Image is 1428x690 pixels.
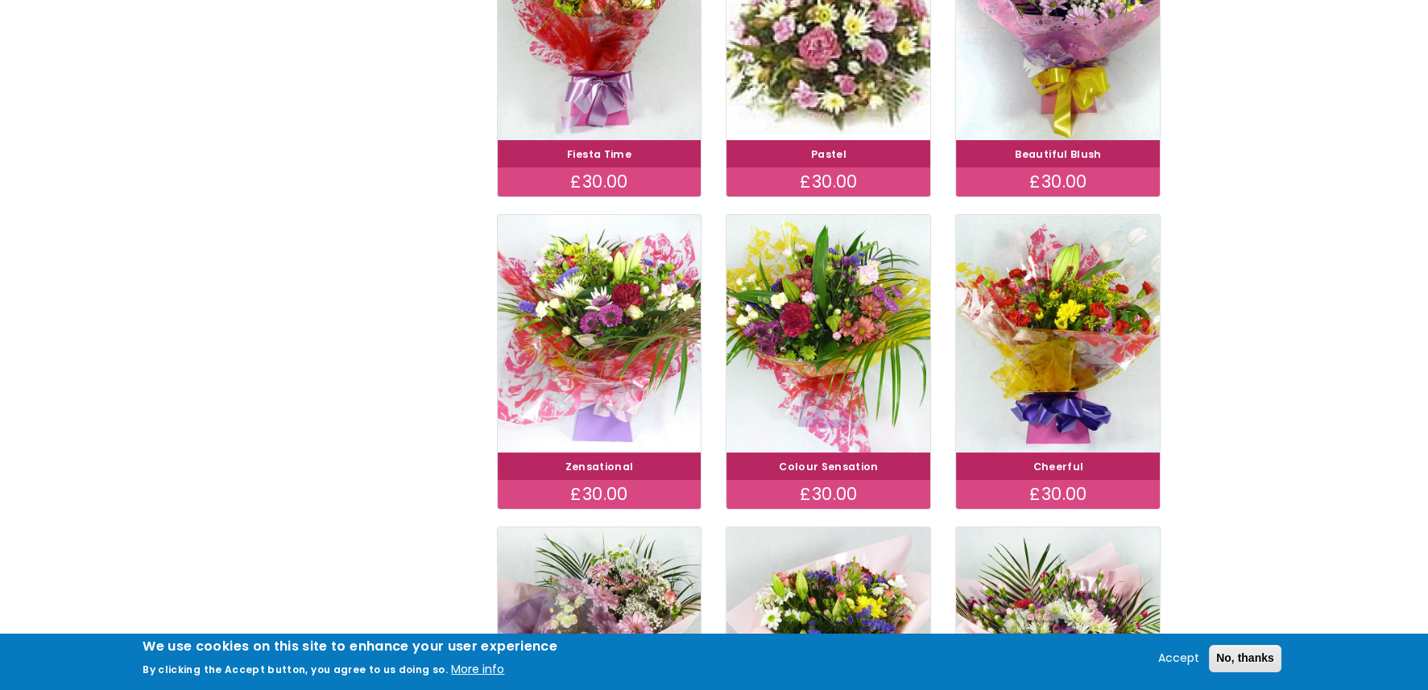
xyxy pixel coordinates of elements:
[498,215,702,452] img: Zensational
[143,638,557,655] h2: We use cookies on this site to enhance your user experience
[726,167,930,196] div: £30.00
[1209,645,1281,672] button: No, thanks
[726,480,930,509] div: £30.00
[567,147,631,161] a: Fiesta Time
[1015,147,1101,161] a: Beautiful Blush
[565,460,634,473] a: Zensational
[956,215,1160,452] img: Cheerful
[143,663,448,676] p: By clicking the Accept button, you agree to us doing so.
[956,480,1160,509] div: £30.00
[726,215,930,452] img: Colour Sensation
[1152,649,1206,668] button: Accept
[956,167,1160,196] div: £30.00
[451,660,504,680] button: More info
[1033,460,1084,473] a: Cheerful
[779,460,879,473] a: Colour Sensation
[498,480,702,509] div: £30.00
[811,147,846,161] a: Pastel
[498,167,702,196] div: £30.00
